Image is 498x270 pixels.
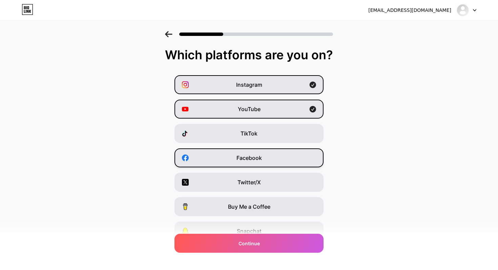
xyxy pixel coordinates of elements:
[237,178,261,186] span: Twitter/X
[238,240,260,247] span: Continue
[228,203,270,211] span: Buy Me a Coffee
[7,48,491,62] div: Which platforms are you on?
[238,105,261,113] span: YouTube
[236,81,262,89] span: Instagram
[368,7,451,14] div: [EMAIL_ADDRESS][DOMAIN_NAME]
[456,4,469,17] img: Yogesh Honavarkar
[236,154,262,162] span: Facebook
[237,227,262,235] span: Snapchat
[241,129,257,138] span: TikTok
[228,251,270,259] span: I have a website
